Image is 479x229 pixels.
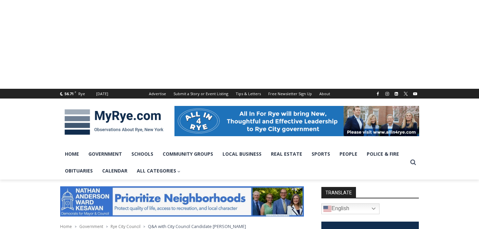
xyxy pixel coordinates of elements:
[402,90,410,98] a: X
[158,146,218,162] a: Community Groups
[60,105,168,140] img: MyRye.com
[106,224,108,229] span: >
[321,203,380,214] a: English
[321,187,356,198] strong: TRANSLATE
[143,224,145,229] span: >
[60,146,407,180] nav: Primary Navigation
[145,89,170,99] a: Advertise
[78,91,85,97] div: Rye
[335,146,362,162] a: People
[232,89,265,99] a: Tips & Letters
[60,146,84,162] a: Home
[316,89,334,99] a: About
[145,89,334,99] nav: Secondary Navigation
[218,146,266,162] a: Local Business
[411,90,419,98] a: YouTube
[96,91,108,97] div: [DATE]
[60,162,97,179] a: Obituaries
[374,90,382,98] a: Facebook
[75,90,76,94] span: F
[132,162,186,179] a: All Categories
[137,167,181,175] span: All Categories
[127,146,158,162] a: Schools
[362,146,404,162] a: Police & Fire
[174,106,419,136] img: All in for Rye
[407,156,419,168] button: View Search Form
[97,162,132,179] a: Calendar
[170,89,232,99] a: Submit a Story or Event Listing
[265,89,316,99] a: Free Newsletter Sign Up
[266,146,307,162] a: Real Estate
[383,90,391,98] a: Instagram
[323,205,331,213] img: en
[84,146,127,162] a: Government
[392,90,400,98] a: Linkedin
[307,146,335,162] a: Sports
[75,224,77,229] span: >
[65,91,74,96] span: 56.71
